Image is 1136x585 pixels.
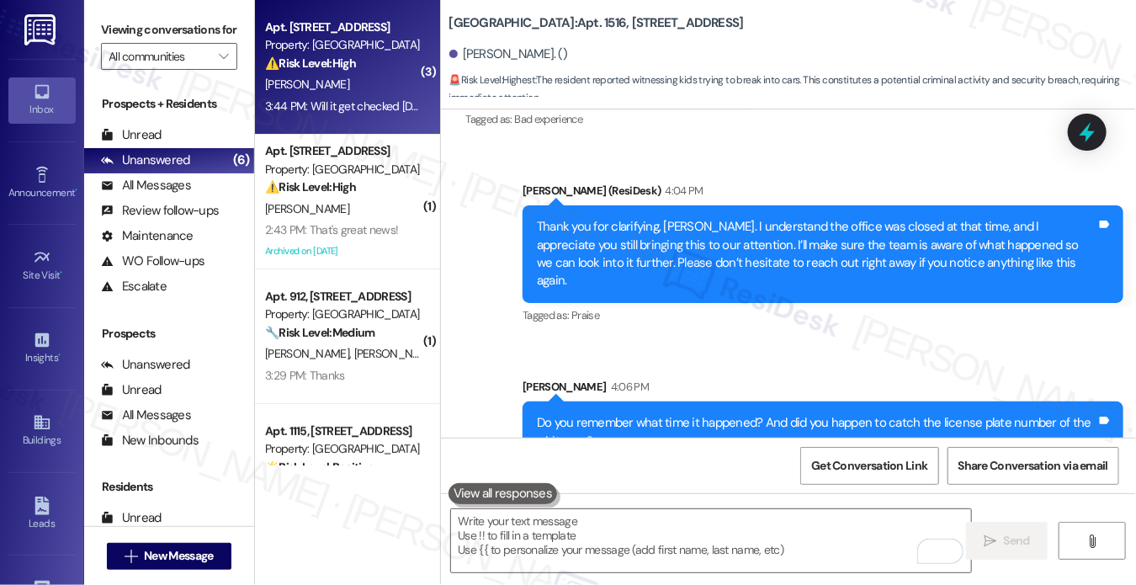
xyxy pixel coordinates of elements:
[229,147,254,173] div: (6)
[265,222,398,237] div: 2:43 PM: That's great news!
[101,381,162,399] div: Unread
[265,460,374,475] strong: 🌟 Risk Level: Positive
[109,43,210,70] input: All communities
[101,227,194,245] div: Maintenance
[265,161,421,178] div: Property: [GEOGRAPHIC_DATA]
[101,432,199,449] div: New Inbounds
[8,326,76,371] a: Insights •
[466,107,746,131] div: Tagged as:
[125,550,137,563] i: 
[8,243,76,289] a: Site Visit •
[61,267,63,279] span: •
[449,14,744,32] b: [GEOGRAPHIC_DATA]: Apt. 1516, [STREET_ADDRESS]
[101,407,191,424] div: All Messages
[101,509,162,527] div: Unread
[101,126,162,144] div: Unread
[1086,534,1099,548] i: 
[58,349,61,361] span: •
[265,77,349,92] span: [PERSON_NAME]
[537,414,1096,450] div: Do you remember what time it happened? And did you happen to catch the license plate number of th...
[449,73,536,87] strong: 🚨 Risk Level: Highest
[265,19,421,36] div: Apt. [STREET_ADDRESS]
[523,182,1123,205] div: [PERSON_NAME] (ResiDesk)
[8,77,76,123] a: Inbox
[101,152,190,169] div: Unanswered
[811,457,927,475] span: Get Conversation Link
[101,177,191,194] div: All Messages
[265,325,374,340] strong: 🔧 Risk Level: Medium
[571,308,599,322] span: Praise
[958,457,1108,475] span: Share Conversation via email
[607,378,649,396] div: 4:06 PM
[265,368,345,383] div: 3:29 PM: Thanks
[523,378,1123,402] div: [PERSON_NAME]
[265,179,356,194] strong: ⚠️ Risk Level: High
[265,440,421,458] div: Property: [GEOGRAPHIC_DATA]
[8,408,76,454] a: Buildings
[84,325,254,343] div: Prospects
[449,45,568,63] div: [PERSON_NAME]. ()
[107,543,231,570] button: New Message
[984,534,996,548] i: 
[101,253,204,270] div: WO Follow-ups
[265,306,421,323] div: Property: [GEOGRAPHIC_DATA]
[265,346,354,361] span: [PERSON_NAME]
[265,288,421,306] div: Apt. 912, [STREET_ADDRESS]
[265,423,421,440] div: Apt. 1115, [STREET_ADDRESS]
[101,17,237,43] label: Viewing conversations for
[101,202,219,220] div: Review follow-ups
[800,447,938,485] button: Get Conversation Link
[514,112,582,126] span: Bad experience
[84,478,254,496] div: Residents
[523,303,1123,327] div: Tagged as:
[24,14,59,45] img: ResiDesk Logo
[75,184,77,196] span: •
[537,218,1096,290] div: Thank you for clarifying, [PERSON_NAME]. I understand the office was closed at that time, and I a...
[101,356,190,374] div: Unanswered
[353,346,438,361] span: [PERSON_NAME]
[265,36,421,54] div: Property: [GEOGRAPHIC_DATA]
[966,522,1048,560] button: Send
[101,278,167,295] div: Escalate
[451,509,971,572] textarea: To enrich screen reader interactions, please activate Accessibility in Grammarly extension settings
[265,201,349,216] span: [PERSON_NAME]
[219,50,228,63] i: 
[661,182,703,199] div: 4:04 PM
[8,492,76,537] a: Leads
[263,241,422,262] div: Archived on [DATE]
[265,98,473,114] div: 3:44 PM: Will it get checked [DATE] or what
[84,95,254,113] div: Prospects + Residents
[144,547,213,565] span: New Message
[265,142,421,160] div: Apt. [STREET_ADDRESS]
[948,447,1119,485] button: Share Conversation via email
[1004,532,1030,550] span: Send
[265,56,356,71] strong: ⚠️ Risk Level: High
